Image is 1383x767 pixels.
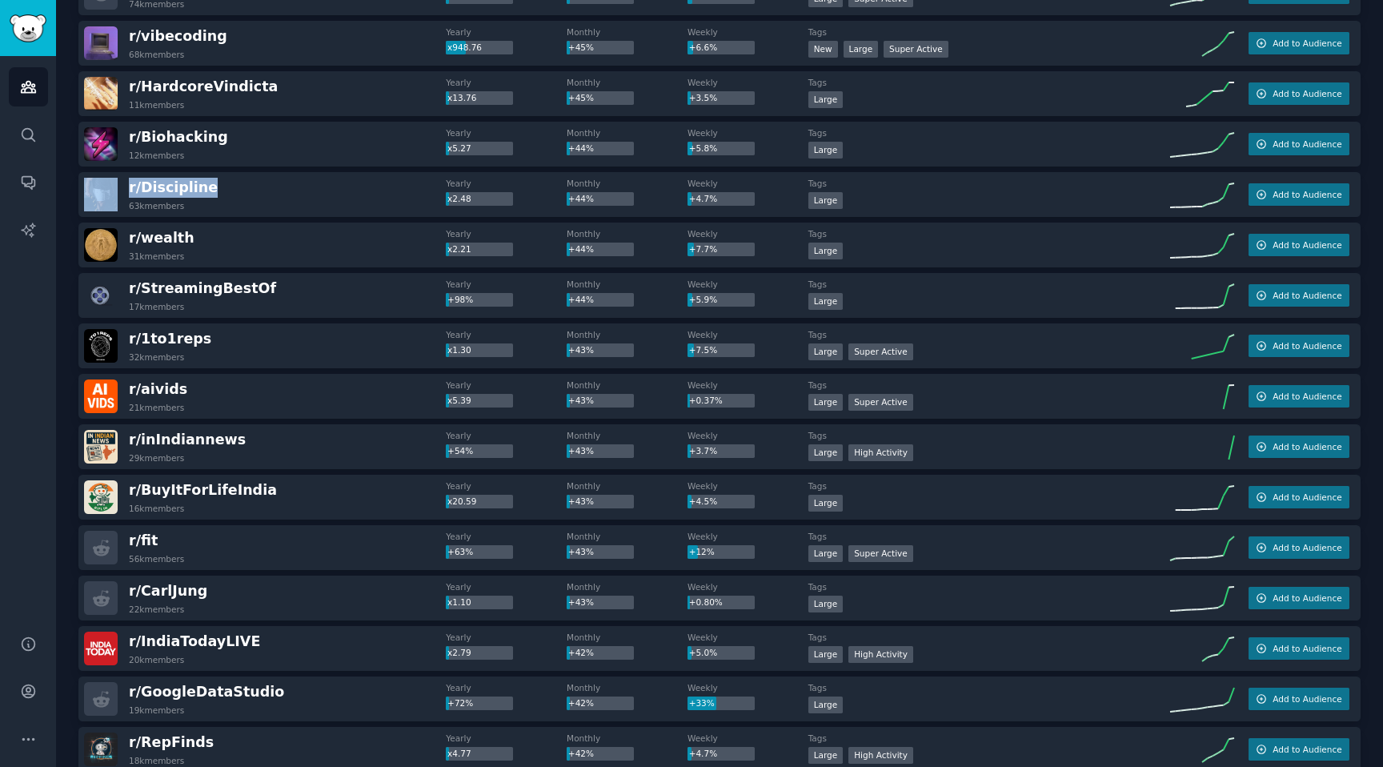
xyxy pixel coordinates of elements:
span: x1.10 [447,597,471,607]
div: 16k members [129,503,184,514]
span: Add to Audience [1273,542,1341,553]
button: Add to Audience [1249,688,1349,710]
span: +43% [568,547,594,556]
span: r/ RepFinds [129,734,214,750]
button: Add to Audience [1249,284,1349,307]
div: 18k members [129,755,184,766]
div: Super Active [884,41,948,58]
dt: Monthly [567,581,687,592]
span: Add to Audience [1273,290,1341,301]
button: Add to Audience [1249,133,1349,155]
dt: Monthly [567,228,687,239]
div: Large [808,545,844,562]
span: r/ Discipline [129,179,218,195]
span: +0.37% [689,396,723,405]
button: Add to Audience [1249,32,1349,54]
button: Add to Audience [1249,436,1349,458]
img: inIndiannews [84,430,118,464]
div: 68k members [129,49,184,60]
dt: Weekly [687,632,808,643]
div: 12k members [129,150,184,161]
span: +44% [568,244,594,254]
span: x948.76 [447,42,482,52]
div: Large [808,142,844,159]
img: wealth [84,228,118,262]
button: Add to Audience [1249,385,1349,408]
dt: Monthly [567,279,687,290]
dt: Monthly [567,682,687,693]
span: +5.9% [689,295,717,304]
span: +44% [568,194,594,203]
span: x5.39 [447,396,471,405]
span: +4.7% [689,749,717,758]
dt: Tags [808,228,1170,239]
dt: Yearly [446,430,567,441]
button: Add to Audience [1249,536,1349,559]
div: Super Active [848,394,913,411]
dt: Yearly [446,178,567,189]
button: Add to Audience [1249,335,1349,357]
dt: Yearly [446,26,567,38]
div: Large [808,343,844,360]
div: 20k members [129,654,184,665]
dt: Monthly [567,379,687,391]
span: x20.59 [447,496,476,506]
img: HardcoreVindicta [84,77,118,110]
div: High Activity [848,646,913,663]
span: Add to Audience [1273,693,1341,705]
div: 21k members [129,402,184,413]
dt: Yearly [446,632,567,643]
span: r/ inIndiannews [129,432,246,448]
div: Large [808,192,844,209]
span: r/ BuyItForLifeIndia [129,482,277,498]
div: 11k members [129,99,184,110]
dt: Tags [808,279,1170,290]
dt: Weekly [687,531,808,542]
dt: Yearly [446,228,567,239]
div: 29k members [129,452,184,464]
dt: Tags [808,581,1170,592]
dt: Weekly [687,430,808,441]
span: x2.21 [447,244,471,254]
button: Add to Audience [1249,637,1349,660]
span: +7.5% [689,345,717,355]
dt: Yearly [446,581,567,592]
span: Add to Audience [1273,744,1341,755]
dt: Monthly [567,733,687,744]
div: Super Active [848,545,913,562]
img: GummySearch logo [10,14,46,42]
span: r/ IndiaTodayLIVE [129,633,260,649]
span: +63% [447,547,473,556]
div: Large [808,293,844,310]
img: RepFinds [84,733,118,766]
dt: Monthly [567,77,687,88]
dt: Monthly [567,430,687,441]
img: StreamingBestOf [84,279,118,312]
span: +45% [568,42,594,52]
span: r/ aivids [129,381,187,397]
span: r/ GoogleDataStudio [129,684,284,700]
dt: Weekly [687,329,808,340]
dt: Tags [808,733,1170,744]
img: Discipline [84,178,118,211]
div: 31k members [129,251,184,262]
button: Add to Audience [1249,486,1349,508]
div: Large [808,444,844,461]
dt: Weekly [687,682,808,693]
dt: Tags [808,682,1170,693]
span: +42% [568,698,594,708]
span: r/ HardcoreVindicta [129,78,278,94]
dt: Weekly [687,379,808,391]
div: 19k members [129,705,184,716]
dt: Tags [808,26,1170,38]
div: Large [808,495,844,512]
dt: Monthly [567,329,687,340]
dt: Yearly [446,682,567,693]
span: r/ StreamingBestOf [129,280,276,296]
dt: Weekly [687,279,808,290]
dt: Yearly [446,77,567,88]
dt: Weekly [687,127,808,139]
span: +98% [447,295,473,304]
div: Large [808,697,844,713]
button: Add to Audience [1249,587,1349,609]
